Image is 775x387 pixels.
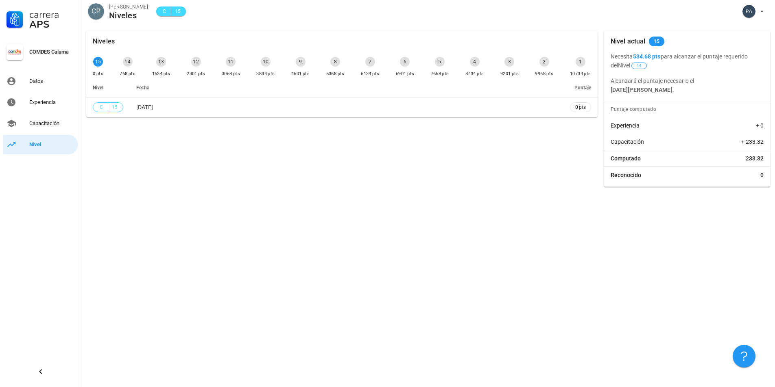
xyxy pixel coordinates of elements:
div: 10 [261,57,271,67]
div: Niveles [93,31,115,52]
div: Nivel [29,141,75,148]
div: 12 [191,57,201,67]
span: + 233.32 [741,138,764,146]
div: 7 [365,57,375,67]
a: Nivel [3,135,78,154]
div: 4601 pts [291,70,310,78]
div: Capacitación [29,120,75,127]
div: 13 [156,57,166,67]
a: Capacitación [3,114,78,133]
div: avatar [742,5,755,18]
span: 15 [654,37,660,46]
div: 9968 pts [535,70,553,78]
span: [DATE] [136,104,153,110]
div: Experiencia [29,99,75,106]
div: 14 [123,57,133,67]
div: 9 [296,57,306,67]
div: 5 [435,57,445,67]
span: Nivel [618,62,648,69]
a: Datos [3,71,78,91]
div: Nivel actual [611,31,646,52]
span: C [161,7,168,15]
div: 9201 pts [500,70,519,78]
th: Puntaje [563,78,598,97]
span: Nivel [93,85,103,91]
p: Necesita para alcanzar el puntaje requerido del [611,52,764,70]
div: [PERSON_NAME] [109,3,148,11]
span: Fecha [136,85,149,91]
span: 15 [175,7,181,15]
div: APS [29,19,75,29]
div: 11 [226,57,236,67]
span: C [98,103,105,111]
span: 233.32 [746,154,764,162]
th: Nivel [86,78,130,97]
div: Carrera [29,10,75,19]
span: 0 [760,171,764,179]
p: Alcanzará el puntaje necesario el . [611,76,764,94]
span: CP [92,3,100,19]
span: Computado [611,154,641,162]
div: 768 pts [120,70,135,78]
div: 8434 pts [465,70,484,78]
div: 6 [400,57,410,67]
div: 1534 pts [152,70,170,78]
div: 4 [470,57,480,67]
div: 2301 pts [187,70,205,78]
div: 3834 pts [256,70,275,78]
div: Niveles [109,11,148,20]
div: 8 [330,57,340,67]
span: Reconocido [611,171,641,179]
div: 3 [504,57,514,67]
span: Capacitación [611,138,644,146]
div: 6901 pts [396,70,414,78]
div: 3068 pts [222,70,240,78]
b: [DATE][PERSON_NAME] [611,86,672,93]
span: 0 pts [575,103,586,111]
div: 0 pts [93,70,103,78]
div: 2 [539,57,549,67]
div: 15 [93,57,103,67]
div: 5368 pts [326,70,345,78]
span: Experiencia [611,121,640,130]
span: + 0 [756,121,764,130]
th: Fecha [130,78,563,97]
span: Puntaje [574,85,591,91]
div: avatar [88,3,104,19]
span: 14 [637,63,642,69]
div: Datos [29,78,75,84]
span: 15 [111,103,118,111]
div: 10734 pts [570,70,591,78]
div: 7668 pts [431,70,449,78]
div: COMDES Calama [29,49,75,55]
b: 534.68 pts [633,53,661,60]
div: 1 [576,57,585,67]
a: Experiencia [3,93,78,112]
div: Puntaje computado [607,101,770,117]
div: 6134 pts [361,70,379,78]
